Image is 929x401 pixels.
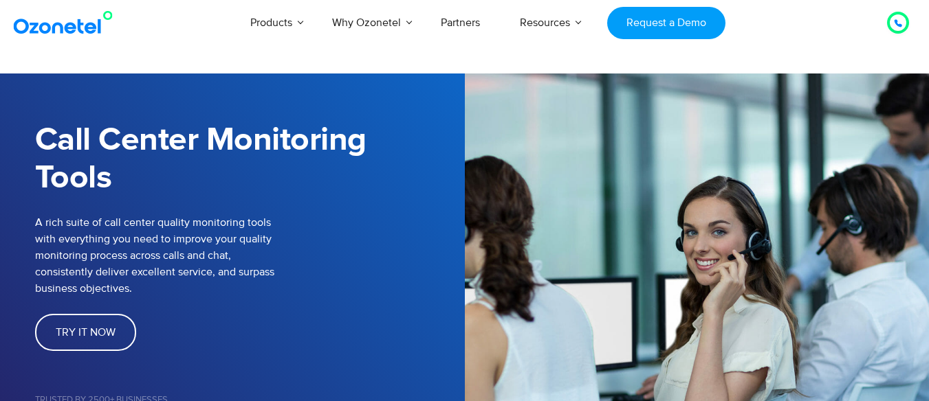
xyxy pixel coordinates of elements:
span: TRY IT NOW [56,327,116,338]
h1: Call Center Monitoring Tools [35,122,465,197]
a: Request a Demo [607,7,725,39]
p: A rich suite of call center quality monitoring tools with everything you need to improve your qua... [35,214,345,297]
a: TRY IT NOW [35,314,136,351]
